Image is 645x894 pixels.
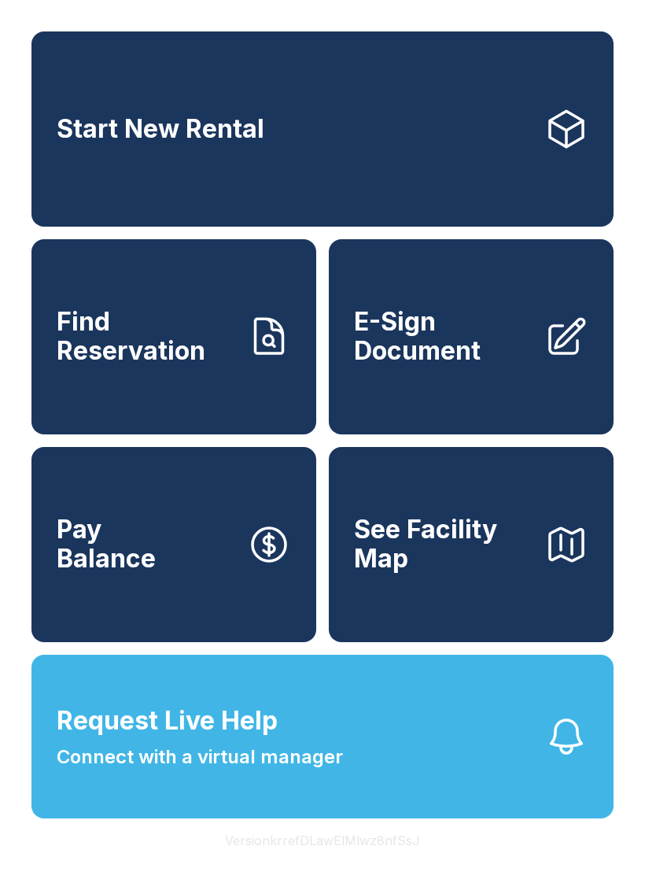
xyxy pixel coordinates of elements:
a: Find Reservation [31,239,316,434]
a: Start New Rental [31,31,614,227]
span: See Facility Map [354,515,532,573]
span: Start New Rental [57,115,264,144]
span: Find Reservation [57,308,234,365]
span: Request Live Help [57,702,278,740]
a: E-Sign Document [329,239,614,434]
span: Connect with a virtual manager [57,743,343,771]
span: Pay Balance [57,515,156,573]
button: See Facility Map [329,447,614,642]
button: Request Live HelpConnect with a virtual manager [31,655,614,818]
button: PayBalance [31,447,316,642]
span: E-Sign Document [354,308,532,365]
button: VersionkrrefDLawElMlwz8nfSsJ [212,818,433,863]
